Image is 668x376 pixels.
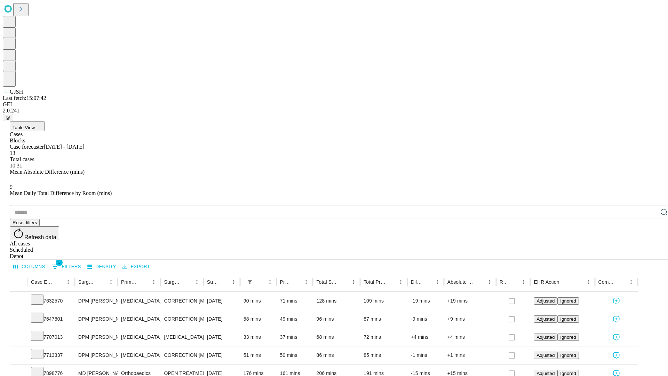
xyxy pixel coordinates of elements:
div: 72 mins [364,328,404,346]
div: Surgery Date [207,279,218,285]
div: 51 mins [244,346,273,364]
div: -1 mins [411,346,440,364]
div: +4 mins [411,328,440,346]
div: 7713337 [31,346,71,364]
div: [DATE] [207,346,237,364]
button: Sort [96,277,106,287]
div: Case Epic Id [31,279,53,285]
span: Ignored [560,335,576,340]
span: Adjusted [536,335,555,340]
div: Resolved in EHR [500,279,509,285]
div: EHR Action [534,279,559,285]
div: DPM [PERSON_NAME] [PERSON_NAME] [78,346,114,364]
span: Table View [13,125,35,130]
button: Expand [14,331,24,344]
span: Ignored [560,298,576,304]
button: Sort [386,277,396,287]
span: 13 [10,150,15,156]
div: 1 active filter [245,277,255,287]
div: [MEDICAL_DATA] [121,310,157,328]
button: Menu [519,277,528,287]
button: Menu [63,277,73,287]
div: Surgeon Name [78,279,96,285]
div: GEI [3,101,665,108]
button: Adjusted [534,315,557,323]
div: Difference [411,279,422,285]
span: Ignored [560,353,576,358]
span: Adjusted [536,371,555,376]
div: Surgery Name [164,279,181,285]
span: Ignored [560,371,576,376]
button: @ [3,114,13,121]
div: 50 mins [280,346,310,364]
div: Primary Service [121,279,138,285]
button: Menu [432,277,442,287]
div: CORRECTION [MEDICAL_DATA], [MEDICAL_DATA] [MEDICAL_DATA] [164,292,200,310]
button: Expand [14,350,24,362]
span: Refresh data [24,234,56,240]
div: +19 mins [447,292,493,310]
span: 9 [10,184,13,190]
div: 49 mins [280,310,310,328]
button: Ignored [557,334,579,341]
button: Ignored [557,297,579,305]
button: Table View [10,121,45,131]
button: Density [86,261,118,272]
button: Sort [54,277,63,287]
button: Sort [255,277,265,287]
button: Adjusted [534,352,557,359]
button: Menu [106,277,116,287]
button: Sort [423,277,432,287]
span: Adjusted [536,298,555,304]
button: Refresh data [10,226,59,240]
button: Show filters [50,261,83,272]
span: GJSH [10,89,23,95]
button: Reset filters [10,219,40,226]
button: Adjusted [534,297,557,305]
span: Total cases [10,156,34,162]
div: +9 mins [447,310,493,328]
span: @ [6,115,10,120]
button: Export [121,261,152,272]
div: 58 mins [244,310,273,328]
div: Scheduled In Room Duration [244,279,244,285]
button: Menu [583,277,593,287]
div: Comments [598,279,616,285]
div: CORRECTION [MEDICAL_DATA], RESECTION [MEDICAL_DATA] BASE [164,310,200,328]
div: Total Scheduled Duration [316,279,338,285]
span: Ignored [560,316,576,322]
button: Sort [292,277,301,287]
button: Show filters [245,277,255,287]
button: Menu [485,277,494,287]
div: Total Predicted Duration [364,279,385,285]
div: [DATE] [207,310,237,328]
button: Select columns [11,261,47,272]
div: 7647801 [31,310,71,328]
div: [MEDICAL_DATA] [121,328,157,346]
button: Sort [139,277,149,287]
span: Mean Daily Total Difference by Room (mins) [10,190,112,196]
button: Menu [265,277,275,287]
button: Sort [182,277,192,287]
div: 87 mins [364,310,404,328]
button: Expand [14,295,24,307]
div: -9 mins [411,310,440,328]
span: Reset filters [13,220,37,225]
div: -19 mins [411,292,440,310]
div: DPM [PERSON_NAME] [PERSON_NAME] [78,310,114,328]
div: +4 mins [447,328,493,346]
div: [MEDICAL_DATA] [121,346,157,364]
span: 10.31 [10,163,22,169]
button: Adjusted [534,334,557,341]
div: Absolute Difference [447,279,474,285]
div: 128 mins [316,292,357,310]
button: Menu [149,277,159,287]
button: Sort [617,277,626,287]
span: 1 [56,259,63,266]
div: Predicted In Room Duration [280,279,291,285]
div: DPM [PERSON_NAME] [PERSON_NAME] [78,292,114,310]
div: [MEDICAL_DATA] [121,292,157,310]
div: [DATE] [207,328,237,346]
div: 33 mins [244,328,273,346]
span: Mean Absolute Difference (mins) [10,169,85,175]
